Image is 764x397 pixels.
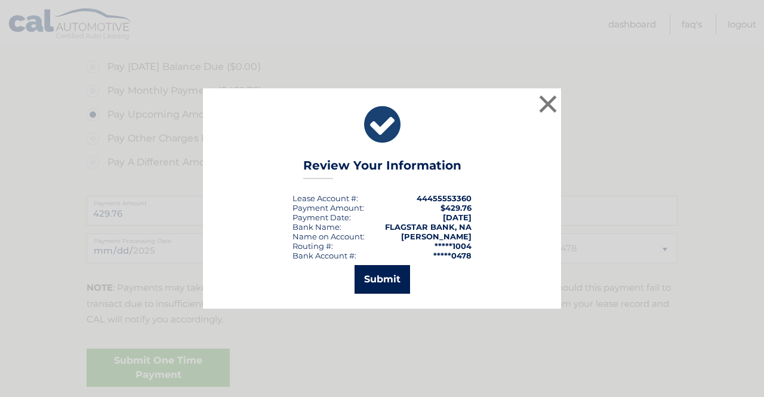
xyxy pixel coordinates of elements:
[292,251,356,260] div: Bank Account #:
[536,92,560,116] button: ×
[401,232,472,241] strong: [PERSON_NAME]
[292,241,333,251] div: Routing #:
[292,213,349,222] span: Payment Date
[440,203,472,213] span: $429.76
[292,193,358,203] div: Lease Account #:
[355,265,410,294] button: Submit
[292,232,365,241] div: Name on Account:
[292,222,341,232] div: Bank Name:
[292,203,364,213] div: Payment Amount:
[303,158,461,179] h3: Review Your Information
[443,213,472,222] span: [DATE]
[385,222,472,232] strong: FLAGSTAR BANK, NA
[292,213,351,222] div: :
[417,193,472,203] strong: 44455553360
